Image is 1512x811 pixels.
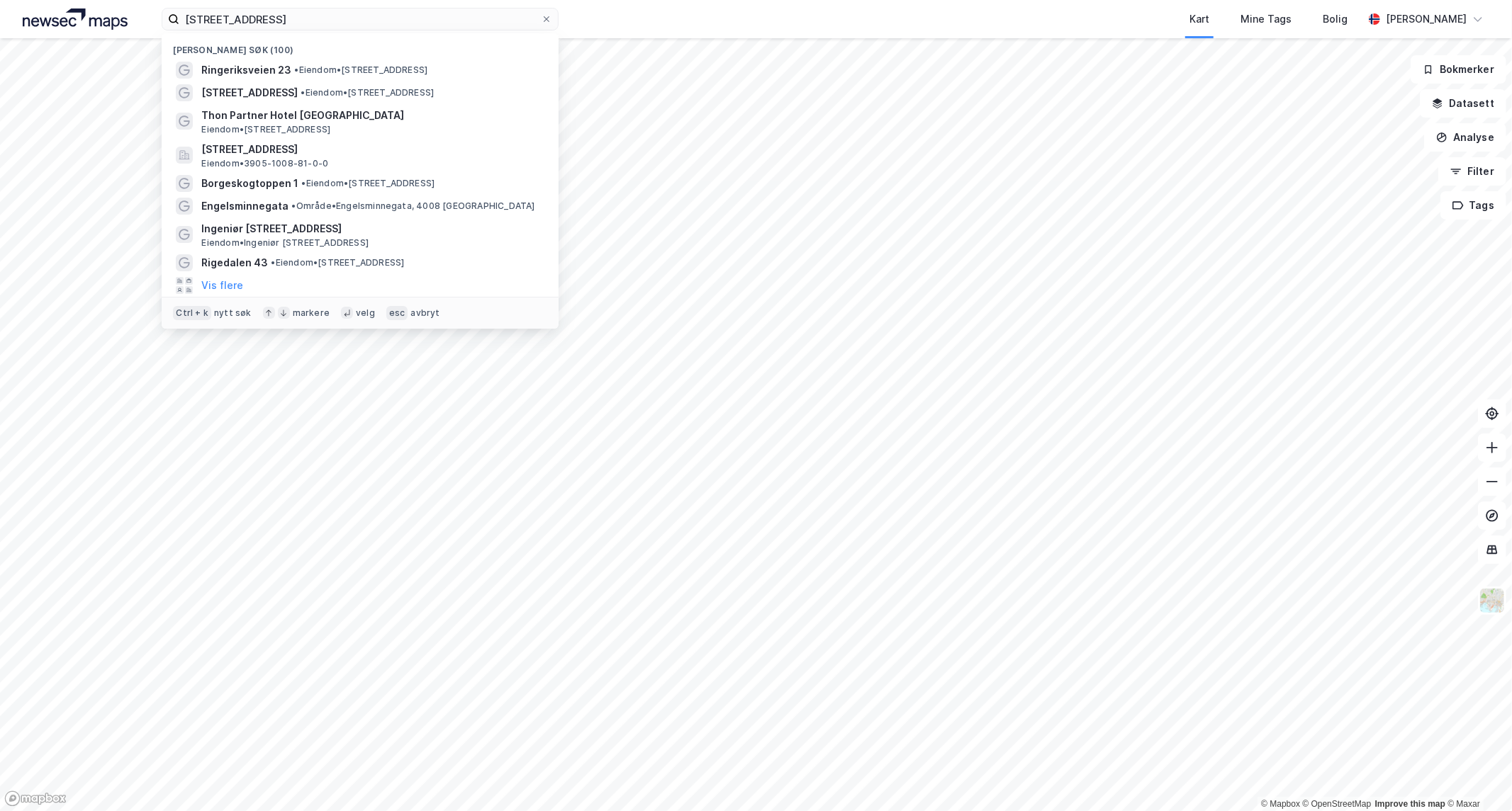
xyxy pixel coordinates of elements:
[1441,743,1512,811] iframe: Chat Widget
[1424,123,1506,152] button: Analyse
[201,62,291,79] span: Ringeriksveien 23
[201,107,542,124] span: Thon Partner Hotel [GEOGRAPHIC_DATA]
[201,84,298,101] span: [STREET_ADDRESS]
[294,64,427,76] span: Eiendom • [STREET_ADDRESS]
[301,87,434,98] span: Eiendom • [STREET_ADDRESS]
[356,307,375,319] div: velg
[386,306,408,320] div: esc
[201,220,542,237] span: Ingeniør [STREET_ADDRESS]
[293,307,330,319] div: markere
[1241,11,1292,28] div: Mine Tags
[301,178,435,189] span: Eiendom • [STREET_ADDRESS]
[1438,157,1506,186] button: Filter
[1479,587,1506,614] img: Z
[1261,799,1300,809] a: Mapbox
[291,200,296,211] span: •
[162,33,559,59] div: [PERSON_NAME] søk (100)
[201,237,369,249] span: Eiendom • Ingeniør [STREET_ADDRESS]
[301,87,305,98] span: •
[1189,11,1209,28] div: Kart
[179,8,541,30] input: Søk på adresse, matrikkel, gårdeiere, leietakere eller personer
[201,158,328,169] span: Eiendom • 3905-1008-81-0-0
[271,257,275,268] span: •
[1411,55,1506,84] button: Bokmerker
[271,257,404,268] span: Eiendom • [STREET_ADDRESS]
[4,790,67,807] a: Mapbox homepage
[301,178,306,188] span: •
[201,198,289,215] span: Engelsminnegata
[1420,89,1506,118] button: Datasett
[1375,799,1445,809] a: Improve this map
[201,141,542,158] span: [STREET_ADDRESS]
[214,307,252,319] div: nytt søk
[1386,11,1467,28] div: [PERSON_NAME]
[173,306,211,320] div: Ctrl + k
[201,254,268,271] span: Rigedalen 43
[410,307,439,319] div: avbryt
[291,200,534,212] span: Område • Engelsminnegata, 4008 [GEOGRAPHIC_DATA]
[1440,191,1506,220] button: Tags
[1441,743,1512,811] div: Kontrollprogram for chat
[201,175,298,192] span: Borgeskogtoppen 1
[23,8,128,30] img: logo.a4113a55bc3d86da70a041830d287a7e.svg
[1323,11,1348,28] div: Bolig
[201,277,243,294] button: Vis flere
[1303,799,1372,809] a: OpenStreetMap
[201,124,330,135] span: Eiendom • [STREET_ADDRESS]
[294,64,298,75] span: •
